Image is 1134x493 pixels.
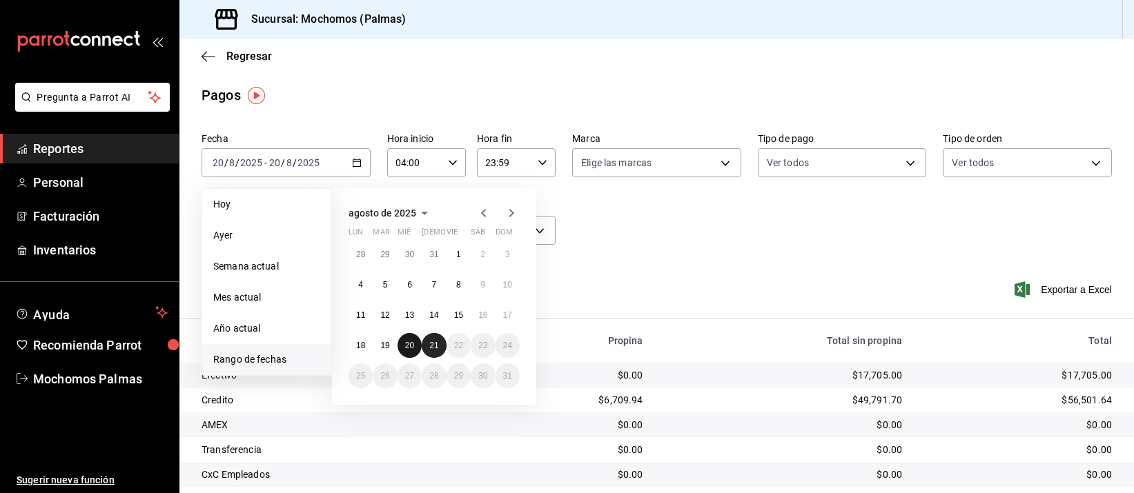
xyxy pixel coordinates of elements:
[503,280,512,290] abbr: 10 de agosto de 2025
[268,157,281,168] input: --
[665,418,903,432] div: $0.00
[213,352,320,367] span: Rango de fechas
[380,341,389,350] abbr: 19 de agosto de 2025
[1017,281,1112,298] button: Exportar a Excel
[447,242,471,267] button: 1 de agosto de 2025
[422,333,446,358] button: 21 de agosto de 2025
[349,333,373,358] button: 18 de agosto de 2025
[952,156,994,170] span: Ver todos
[349,242,373,267] button: 28 de julio de 2025
[478,310,487,320] abbr: 16 de agosto de 2025
[496,228,513,242] abbr: domingo
[496,363,520,388] button: 31 de agosto de 2025
[228,157,235,168] input: --
[454,341,463,350] abbr: 22 de agosto de 2025
[297,157,320,168] input: ----
[405,341,414,350] abbr: 20 de agosto de 2025
[152,36,163,47] button: open_drawer_menu
[202,443,467,456] div: Transferencia
[349,205,433,221] button: agosto de 2025
[405,310,414,320] abbr: 13 de agosto de 2025
[471,242,495,267] button: 2 de agosto de 2025
[213,321,320,336] span: Año actual
[447,303,471,328] button: 15 de agosto de 2025
[478,341,487,350] abbr: 23 de agosto de 2025
[383,280,388,290] abbr: 5 de agosto de 2025
[213,290,320,305] span: Mes actual
[349,363,373,388] button: 25 de agosto de 2025
[471,333,495,358] button: 23 de agosto de 2025
[239,157,263,168] input: ----
[471,228,485,242] abbr: sábado
[349,208,416,219] span: agosto de 2025
[373,363,397,388] button: 26 de agosto de 2025
[943,134,1112,144] label: Tipo de orden
[422,303,446,328] button: 14 de agosto de 2025
[471,363,495,388] button: 30 de agosto de 2025
[503,310,512,320] abbr: 17 de agosto de 2025
[767,156,809,170] span: Ver todos
[380,371,389,381] abbr: 26 de agosto de 2025
[37,90,148,105] span: Pregunta a Parrot AI
[213,197,320,212] span: Hoy
[213,259,320,274] span: Semana actual
[202,418,467,432] div: AMEX
[422,272,446,297] button: 7 de agosto de 2025
[202,467,467,481] div: CxC Empleados
[373,242,397,267] button: 29 de julio de 2025
[356,310,365,320] abbr: 11 de agosto de 2025
[447,228,458,242] abbr: viernes
[665,443,903,456] div: $0.00
[924,467,1112,481] div: $0.00
[33,336,168,354] span: Recomienda Parrot
[286,157,293,168] input: --
[447,333,471,358] button: 22 de agosto de 2025
[358,280,363,290] abbr: 4 de agosto de 2025
[202,393,467,407] div: Credito
[293,157,297,168] span: /
[480,250,485,259] abbr: 2 de agosto de 2025
[380,310,389,320] abbr: 12 de agosto de 2025
[432,280,437,290] abbr: 7 de agosto de 2025
[281,157,285,168] span: /
[405,250,414,259] abbr: 30 de julio de 2025
[33,173,168,192] span: Personal
[15,83,170,112] button: Pregunta a Parrot AI
[387,134,466,144] label: Hora inicio
[240,11,407,28] h3: Sucursal: Mochomos (Palmas)
[471,272,495,297] button: 9 de agosto de 2025
[212,157,224,168] input: --
[264,157,267,168] span: -
[202,50,272,63] button: Regresar
[456,280,461,290] abbr: 8 de agosto de 2025
[665,393,903,407] div: $49,791.70
[665,467,903,481] div: $0.00
[226,50,272,63] span: Regresar
[429,341,438,350] abbr: 21 de agosto de 2025
[422,242,446,267] button: 31 de julio de 2025
[924,393,1112,407] div: $56,501.64
[373,333,397,358] button: 19 de agosto de 2025
[496,242,520,267] button: 3 de agosto de 2025
[572,134,741,144] label: Marca
[447,272,471,297] button: 8 de agosto de 2025
[665,368,903,382] div: $17,705.00
[202,134,371,144] label: Fecha
[924,418,1112,432] div: $0.00
[373,303,397,328] button: 12 de agosto de 2025
[407,280,412,290] abbr: 6 de agosto de 2025
[17,473,168,487] span: Sugerir nueva función
[456,250,461,259] abbr: 1 de agosto de 2025
[489,443,643,456] div: $0.00
[33,139,168,158] span: Reportes
[758,134,927,144] label: Tipo de pago
[356,250,365,259] abbr: 28 de julio de 2025
[503,371,512,381] abbr: 31 de agosto de 2025
[478,371,487,381] abbr: 30 de agosto de 2025
[373,228,389,242] abbr: martes
[33,241,168,259] span: Inventarios
[581,156,652,170] span: Elige las marcas
[489,418,643,432] div: $0.00
[454,310,463,320] abbr: 15 de agosto de 2025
